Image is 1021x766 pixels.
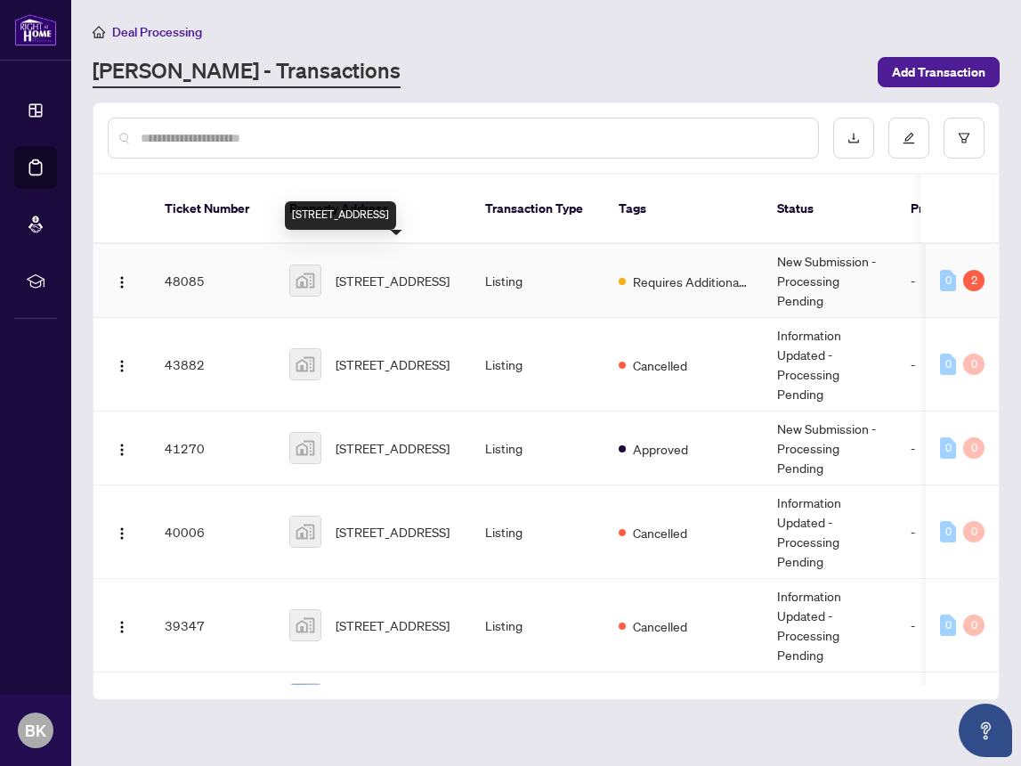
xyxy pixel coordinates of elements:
a: [PERSON_NAME] - Transactions [93,56,401,88]
button: Logo [108,266,136,295]
td: - [896,485,1003,579]
th: Transaction Type [471,175,604,244]
td: Information Updated - Processing Pending [763,485,896,579]
span: home [93,26,105,38]
div: 0 [940,270,956,291]
span: BK [25,718,46,743]
img: thumbnail-img [290,684,320,714]
td: 48085 [150,244,275,318]
span: download [847,132,860,144]
button: download [833,118,874,159]
img: thumbnail-img [290,349,320,379]
span: Approved [633,439,688,459]
div: 0 [963,615,985,636]
img: Logo [115,443,129,457]
button: Add Transaction [878,57,1000,87]
span: [STREET_ADDRESS][PERSON_NAME] [336,680,457,719]
button: edit [888,118,929,159]
span: [STREET_ADDRESS] [336,438,450,458]
img: thumbnail-img [290,265,320,296]
button: Logo [108,517,136,546]
td: Listing [471,318,604,412]
td: Listing [471,579,604,672]
div: 0 [963,437,985,459]
img: Logo [115,359,129,373]
td: Information Updated - Processing Pending [763,579,896,672]
div: 0 [940,437,956,459]
span: Add Transaction [892,58,985,86]
div: 0 [963,521,985,542]
div: 2 [963,270,985,291]
td: New Submission - Processing Pending [763,412,896,485]
td: 41270 [150,412,275,485]
button: Logo [108,611,136,640]
td: New Submission - Processing Pending [763,244,896,318]
td: 26182 [150,672,275,727]
span: Cancelled [633,523,687,542]
div: 0 [963,354,985,375]
td: Listing [471,412,604,485]
td: - [896,672,1003,727]
div: 0 [940,521,956,542]
img: Logo [115,620,129,634]
td: - [896,579,1003,672]
td: Listing [471,485,604,579]
td: - [896,244,1003,318]
th: Status [763,175,896,244]
span: [STREET_ADDRESS] [336,522,450,542]
td: 40006 [150,485,275,579]
div: [STREET_ADDRESS] [285,201,396,230]
button: Open asap [959,704,1012,757]
td: Information Updated - Processing Pending [763,318,896,412]
img: Logo [115,275,129,289]
img: thumbnail-img [290,610,320,640]
div: 0 [940,354,956,375]
div: 0 [940,615,956,636]
button: Logo [108,350,136,379]
th: Ticket Number [150,175,275,244]
span: Requires Additional Docs [633,272,749,291]
th: Tags [604,175,763,244]
span: Deal Processing [112,24,202,40]
img: thumbnail-img [290,517,320,547]
button: filter [944,118,985,159]
td: 43882 [150,318,275,412]
span: filter [958,132,970,144]
td: - [896,412,1003,485]
img: thumbnail-img [290,433,320,463]
button: Logo [108,434,136,462]
td: Listing [471,244,604,318]
span: Cancelled [633,355,687,375]
td: - [763,672,896,727]
td: 39347 [150,579,275,672]
span: Cancelled [633,616,687,636]
span: [STREET_ADDRESS] [336,354,450,374]
img: logo [14,13,57,46]
span: [STREET_ADDRESS] [336,615,450,635]
td: Deal - Sell Side Sale [471,672,604,727]
span: [STREET_ADDRESS] [336,271,450,290]
th: Property Address [275,175,471,244]
td: - [896,318,1003,412]
span: edit [903,132,915,144]
th: Project Name [896,175,1003,244]
img: Logo [115,526,129,541]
